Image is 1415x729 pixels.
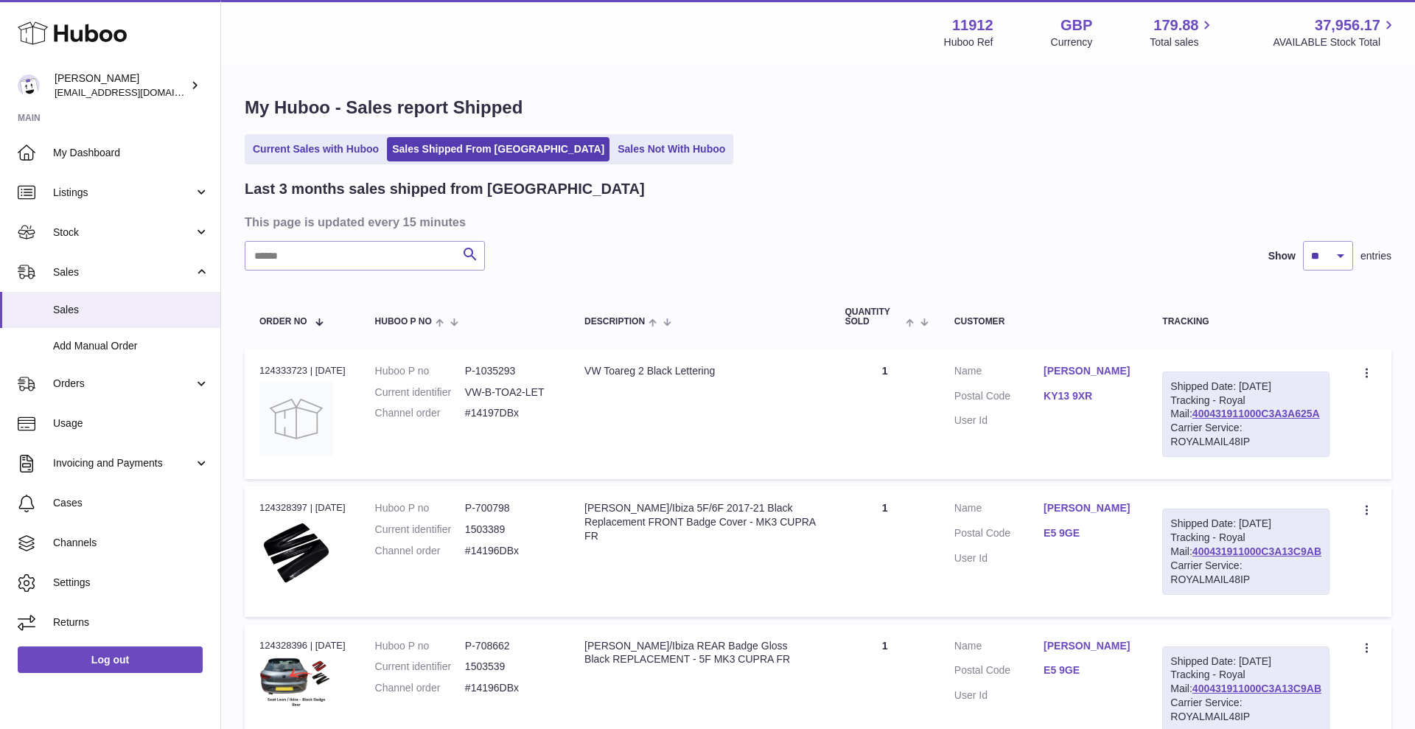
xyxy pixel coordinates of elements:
[952,15,993,35] strong: 11912
[375,544,465,558] dt: Channel order
[612,137,730,161] a: Sales Not With Huboo
[1170,559,1321,587] div: Carrier Service: ROYALMAIL48IP
[465,501,555,515] dd: P-700798
[830,486,939,616] td: 1
[53,456,194,470] span: Invoicing and Payments
[53,265,194,279] span: Sales
[1044,526,1133,540] a: E5 9GE
[1162,509,1330,594] div: Tracking - Royal Mail:
[245,214,1388,230] h3: This page is updated every 15 minutes
[375,523,465,537] dt: Current identifier
[954,364,1044,382] dt: Name
[245,96,1391,119] h1: My Huboo - Sales report Shipped
[584,639,815,667] div: [PERSON_NAME]/Ibiza REAR Badge Gloss Black REPLACEMENT - 5F MK3 CUPRA FR
[830,349,939,479] td: 1
[18,646,203,673] a: Log out
[1044,389,1133,403] a: KY13 9XR
[259,364,346,377] div: 124333723 | [DATE]
[55,71,187,100] div: [PERSON_NAME]
[465,544,555,558] dd: #14196DBx
[954,526,1044,544] dt: Postal Code
[465,681,555,695] dd: #14196DBx
[1170,696,1321,724] div: Carrier Service: ROYALMAIL48IP
[375,364,465,378] dt: Huboo P no
[954,414,1044,428] dt: User Id
[954,663,1044,681] dt: Postal Code
[1153,15,1198,35] span: 179.88
[954,688,1044,702] dt: User Id
[53,186,194,200] span: Listings
[954,317,1133,327] div: Customer
[1170,655,1321,669] div: Shipped Date: [DATE]
[53,615,209,629] span: Returns
[259,382,333,456] img: no-photo.jpg
[845,307,901,327] span: Quantity Sold
[1150,15,1215,49] a: 179.88 Total sales
[259,317,307,327] span: Order No
[465,660,555,674] dd: 1503539
[53,339,209,353] span: Add Manual Order
[1044,639,1133,653] a: [PERSON_NAME]
[53,146,209,160] span: My Dashboard
[1061,15,1092,35] strong: GBP
[944,35,993,49] div: Huboo Ref
[1170,517,1321,531] div: Shipped Date: [DATE]
[259,501,346,515] div: 124328397 | [DATE]
[248,137,384,161] a: Current Sales with Huboo
[53,576,209,590] span: Settings
[1162,317,1330,327] div: Tracking
[53,416,209,430] span: Usage
[1170,380,1321,394] div: Shipped Date: [DATE]
[53,303,209,317] span: Sales
[245,179,645,199] h2: Last 3 months sales shipped from [GEOGRAPHIC_DATA]
[584,364,815,378] div: VW Toareg 2 Black Lettering
[375,317,432,327] span: Huboo P no
[1044,501,1133,515] a: [PERSON_NAME]
[584,501,815,543] div: [PERSON_NAME]/Ibiza 5F/6F 2017-21 Black Replacement FRONT Badge Cover - MK3 CUPRA FR
[259,657,333,712] img: $_57.PNG
[375,660,465,674] dt: Current identifier
[1273,35,1397,49] span: AVAILABLE Stock Total
[375,639,465,653] dt: Huboo P no
[1268,249,1296,263] label: Show
[1192,683,1321,694] a: 400431911000C3A13C9AB
[375,501,465,515] dt: Huboo P no
[465,523,555,537] dd: 1503389
[375,386,465,400] dt: Current identifier
[1044,663,1133,677] a: E5 9GE
[53,496,209,510] span: Cases
[1170,421,1321,449] div: Carrier Service: ROYALMAIL48IP
[55,86,217,98] span: [EMAIL_ADDRESS][DOMAIN_NAME]
[954,501,1044,519] dt: Name
[465,406,555,420] dd: #14197DBx
[1192,408,1320,419] a: 400431911000C3A3A625A
[465,364,555,378] dd: P-1035293
[954,551,1044,565] dt: User Id
[1273,15,1397,49] a: 37,956.17 AVAILABLE Stock Total
[1044,364,1133,378] a: [PERSON_NAME]
[18,74,40,97] img: info@carbonmyride.com
[1150,35,1215,49] span: Total sales
[465,639,555,653] dd: P-708662
[387,137,609,161] a: Sales Shipped From [GEOGRAPHIC_DATA]
[53,226,194,240] span: Stock
[584,317,645,327] span: Description
[1051,35,1093,49] div: Currency
[954,639,1044,657] dt: Name
[1162,372,1330,457] div: Tracking - Royal Mail:
[375,681,465,695] dt: Channel order
[259,639,346,652] div: 124328396 | [DATE]
[1315,15,1380,35] span: 37,956.17
[53,377,194,391] span: Orders
[1192,545,1321,557] a: 400431911000C3A13C9AB
[375,406,465,420] dt: Channel order
[53,536,209,550] span: Channels
[465,386,555,400] dd: VW-B-TOA2-LET
[1360,249,1391,263] span: entries
[259,520,333,586] img: $_1.PNG
[954,389,1044,407] dt: Postal Code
